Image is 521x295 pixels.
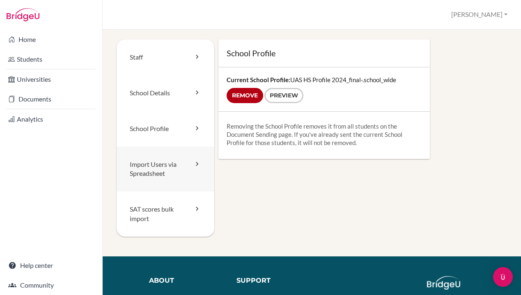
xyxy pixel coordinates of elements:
img: Bridge-U [7,8,39,21]
a: Documents [2,91,101,107]
a: SAT scores bulk import [117,191,214,237]
div: UAS HS Profile 2024_final-.school_wide [218,67,430,111]
button: [PERSON_NAME] [448,7,511,22]
a: Import Users via Spreadsheet [117,147,214,192]
img: logo_white@2x-f4f0deed5e89b7ecb1c2cc34c3e3d731f90f0f143d5ea2071677605dd97b5244.png [427,276,460,290]
a: Help center [2,257,101,274]
div: Support [236,276,306,286]
a: School Profile [117,111,214,147]
div: Open Intercom Messenger [493,267,513,287]
a: Analytics [2,111,101,127]
h1: School Profile [227,48,422,59]
a: Preview [264,88,303,103]
a: Staff [117,39,214,75]
a: Students [2,51,101,67]
a: Community [2,277,101,293]
strong: Current School Profile: [227,76,290,83]
a: School Details [117,75,214,111]
div: About [149,276,224,286]
a: Universities [2,71,101,88]
a: Home [2,31,101,48]
p: Removing the School Profile removes it from all students on the Document Sending page. If you've ... [227,122,422,147]
input: Remove [227,88,263,103]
